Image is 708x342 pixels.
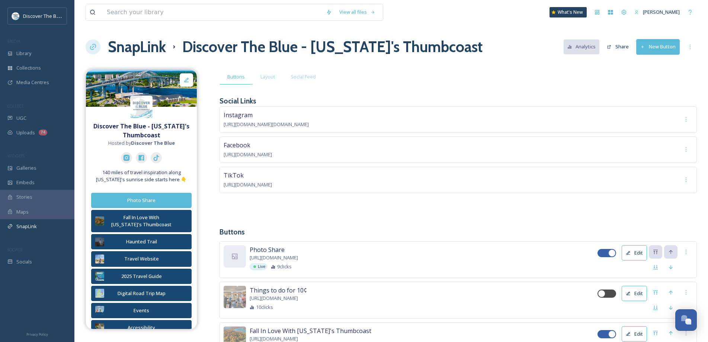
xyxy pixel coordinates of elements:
button: Edit [622,326,647,342]
span: MEDIA [7,38,20,44]
h3: Social Links [220,96,256,106]
span: 9 clicks [277,263,292,270]
span: Privacy Policy [26,332,48,337]
span: Embeds [16,179,35,186]
img: 1710423113617.jpeg [12,12,19,20]
button: Edit [622,286,647,301]
img: 8ccecc86-c9cf-4f8a-b943-bd5b2ca23509.jpg [95,306,104,315]
button: Open Chat [675,309,697,331]
span: [URL][DOMAIN_NAME] [224,151,272,158]
span: UGC [16,115,26,122]
span: [URL][DOMAIN_NAME] [250,295,298,302]
div: Haunted Trail [108,238,175,245]
h1: Discover The Blue - [US_STATE]'s Thumbcoast [182,36,483,58]
img: 4ac9a3dd-b40d-4c58-8eb9-c9415f8eed2a.jpg [95,217,104,226]
span: Things to do for 10¢ [250,286,307,295]
span: Social Feed [291,73,316,80]
a: What's New [550,7,587,17]
button: Haunted Trail [91,234,192,249]
img: 2742a0cb-5863-4b3c-a9cd-76ee9e1aef32.jpg [95,289,104,298]
img: fac0b5ba-0c85-4d01-8019-fb5a21703f77.jpg [86,70,197,107]
h3: Buttons [220,227,697,237]
strong: Discover The Blue - [US_STATE]'s Thumbcoast [93,122,189,139]
a: Privacy Policy [26,329,48,338]
span: [URL][DOMAIN_NAME][DOMAIN_NAME] [224,121,309,128]
span: Hosted by [108,140,175,147]
button: Travel Website [91,251,192,266]
span: Discover The Blue [23,12,63,19]
span: Fall In Love With [US_STATE]'s Thumbcoast [250,326,371,335]
img: 947d1267-415d-46e5-825d-bc14d4b2cb7a.jpg [95,323,104,332]
div: Fall In Love With [US_STATE]'s Thumbcoast [108,214,175,228]
span: SOCIALS [7,247,22,252]
span: Collections [16,64,41,71]
span: Instagram [224,111,253,119]
div: Events [108,307,175,314]
span: Maps [16,208,29,215]
button: Photo Share [91,193,192,208]
strong: Discover The Blue [131,140,175,146]
button: Analytics [564,39,600,54]
img: 2a6c9200-466f-404f-976d-15f5359d7d81.jpg [95,272,104,281]
button: 2025 Travel Guide [91,269,192,284]
span: SnapLink [16,223,37,230]
span: Library [16,50,31,57]
span: TikTok [224,171,244,179]
span: Photo Share [250,245,285,254]
input: Search your library [103,4,322,20]
span: Galleries [16,164,36,172]
span: 140 miles of travel inspiration along [US_STATE]'s sunrise side starts here 👇 [90,169,193,183]
a: View all files [336,5,379,19]
a: Analytics [564,39,603,54]
button: Fall In Love With [US_STATE]'s Thumbcoast [91,210,192,232]
span: Socials [16,258,32,265]
img: 08f0ac5f-bbb5-483d-8fc6-73dd4d698a49.jpg [224,286,246,308]
span: Media Centres [16,79,49,86]
button: Accessibility [91,320,192,335]
a: SnapLink [108,36,166,58]
img: 9307513c-42e0-4fb2-9714-c42a2aa1f4f6.jpg [95,255,104,263]
span: Buttons [227,73,245,80]
img: 1710423113617.jpeg [130,96,153,118]
div: 2025 Travel Guide [108,273,175,280]
div: Digital Road Trip Map [108,290,175,297]
button: Share [603,39,632,54]
div: Accessibility [108,324,175,331]
span: [URL][DOMAIN_NAME] [250,254,298,261]
img: a96ea78e-57f4-432a-9054-61950ee3f675.jpg [95,237,104,246]
span: COLLECT [7,103,23,109]
span: [PERSON_NAME] [643,9,680,15]
div: 74 [39,130,47,135]
a: [PERSON_NAME] [631,5,683,19]
span: [URL][DOMAIN_NAME] [224,181,272,188]
button: Digital Road Trip Map [91,286,192,301]
span: Facebook [224,141,250,149]
button: New Button [636,39,680,54]
span: 10 clicks [256,304,273,311]
span: Stories [16,194,32,201]
div: Photo Share [95,197,188,204]
span: WIDGETS [7,153,25,159]
span: Layout [260,73,275,80]
div: Travel Website [108,255,175,262]
div: Live [250,263,267,270]
button: Edit [622,245,647,261]
span: Uploads [16,129,35,136]
button: Events [91,303,192,318]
